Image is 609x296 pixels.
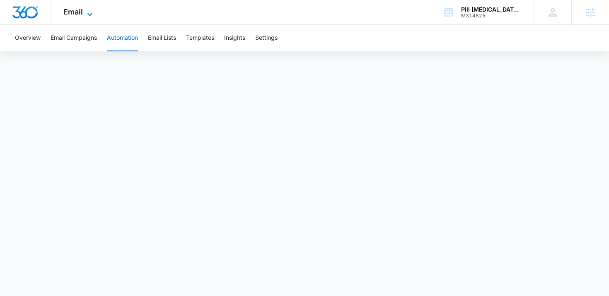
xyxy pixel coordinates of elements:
span: Email [63,7,83,16]
button: Email Lists [148,25,176,51]
button: Email Campaigns [51,25,97,51]
button: Templates [186,25,214,51]
div: account name [461,6,522,13]
div: account id [461,13,522,19]
button: Automation [107,25,138,51]
button: Settings [255,25,278,51]
button: Insights [224,25,245,51]
button: Overview [15,25,41,51]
